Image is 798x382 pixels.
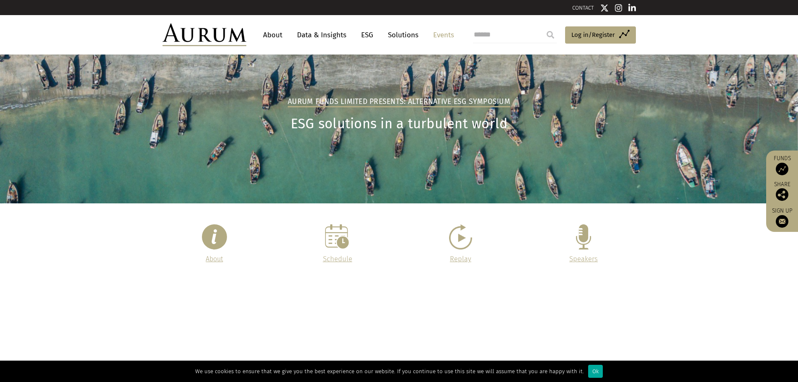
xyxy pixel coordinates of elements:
[323,255,352,263] a: Schedule
[163,116,636,132] h1: ESG solutions in a turbulent world
[450,255,471,263] a: Replay
[628,4,636,12] img: Linkedin icon
[163,23,246,46] img: Aurum
[600,4,609,12] img: Twitter icon
[770,207,794,228] a: Sign up
[569,255,598,263] a: Speakers
[429,27,454,43] a: Events
[206,255,223,263] a: About
[776,163,788,175] img: Access Funds
[776,188,788,201] img: Share this post
[542,26,559,43] input: Submit
[770,155,794,175] a: Funds
[572,5,594,11] a: CONTACT
[288,97,510,107] h2: Aurum Funds Limited Presents: Alternative ESG Symposium
[615,4,622,12] img: Instagram icon
[776,215,788,228] img: Sign up to our newsletter
[571,30,615,40] span: Log in/Register
[259,27,287,43] a: About
[357,27,377,43] a: ESG
[293,27,351,43] a: Data & Insights
[770,182,794,201] div: Share
[384,27,423,43] a: Solutions
[588,365,603,378] div: Ok
[565,26,636,44] a: Log in/Register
